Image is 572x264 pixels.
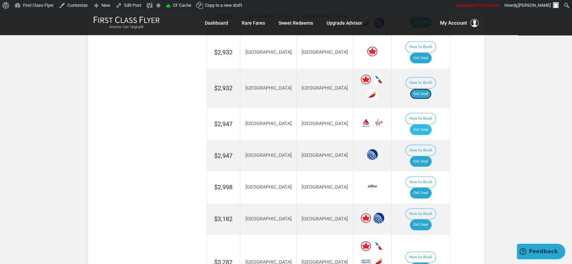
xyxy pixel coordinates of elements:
a: Get Deal [410,219,432,230]
span: [GEOGRAPHIC_DATA] [245,121,291,126]
span: [GEOGRAPHIC_DATA] [302,184,348,190]
span: [GEOGRAPHIC_DATA] [245,49,291,55]
span: Air Canada [367,46,378,57]
button: How to Book [405,145,436,156]
span: American Airlines [373,74,384,85]
a: Upgrade Advisor [327,17,362,29]
span: Iberia [367,89,378,100]
span: [GEOGRAPHIC_DATA] [245,85,291,91]
a: Get Deal [410,124,432,135]
span: United [367,149,378,160]
img: First Class Flyer [93,16,160,23]
span: [GEOGRAPHIC_DATA] [302,85,348,91]
button: How to Book [405,41,436,53]
span: $2,998 [214,184,233,191]
span: [GEOGRAPHIC_DATA] [302,152,348,158]
span: [PERSON_NAME] [518,3,551,8]
span: United [373,213,384,223]
span: Delta Airlines [360,117,371,128]
small: Anyone Can Upgrade [93,25,160,29]
span: $2,947 [214,120,233,127]
iframe: Opens a widget where you can find more information [517,244,565,261]
span: American Airlines [373,241,384,251]
a: First Class FlyerAnyone Can Upgrade [93,16,160,30]
a: Get Deal [410,89,432,99]
span: $3,182 [214,215,233,222]
span: My Account [440,19,467,27]
button: How to Book [405,251,436,263]
span: JetBlue [367,181,378,192]
span: Virgin Atlantic [373,117,384,128]
span: Unsuspend Transients [456,3,499,8]
span: Air Canada [360,74,371,85]
a: Rare Fares [242,17,265,29]
span: [GEOGRAPHIC_DATA] [245,152,291,158]
a: Sweet Redeems [279,17,313,29]
span: $2,932 [214,85,233,92]
span: [GEOGRAPHIC_DATA] [245,184,291,190]
span: [GEOGRAPHIC_DATA] [302,121,348,126]
a: Get Deal [410,53,432,64]
a: Get Deal [410,156,432,167]
button: How to Book [405,176,436,188]
a: Get Deal [410,188,432,198]
span: [GEOGRAPHIC_DATA] [302,216,348,222]
button: How to Book [405,77,436,89]
a: Dashboard [205,17,228,29]
span: $2,947 [214,152,233,159]
button: How to Book [405,208,436,220]
span: Air Canada [360,213,371,223]
span: $2,932 [214,49,233,56]
span: Air Canada [360,241,371,251]
button: My Account [440,19,479,27]
button: How to Book [405,113,436,124]
span: [GEOGRAPHIC_DATA] [302,49,348,55]
span: [GEOGRAPHIC_DATA] [245,216,291,222]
